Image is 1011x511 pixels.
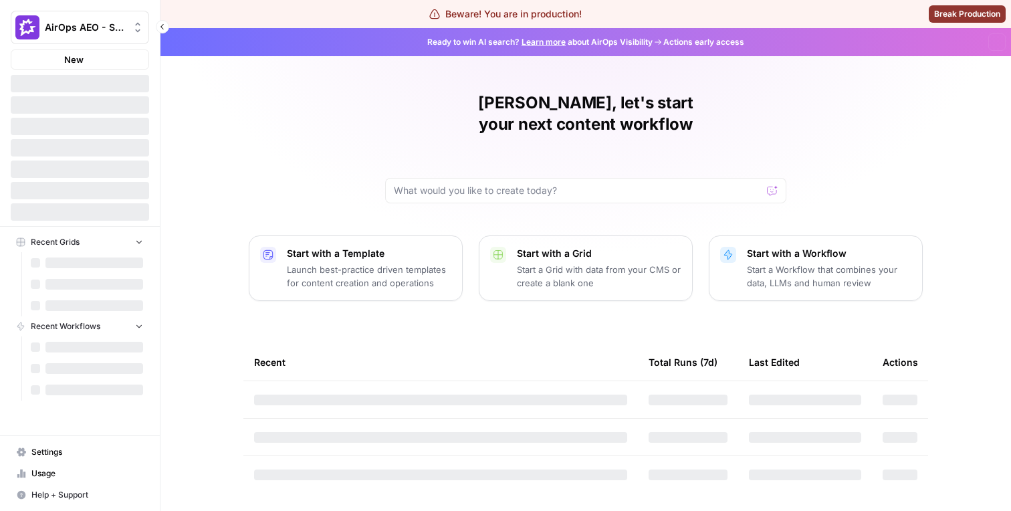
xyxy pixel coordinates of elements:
div: Last Edited [749,344,800,381]
div: Total Runs (7d) [649,344,717,381]
div: Recent [254,344,627,381]
button: Help + Support [11,484,149,506]
p: Start with a Grid [517,247,681,260]
p: Start with a Workflow [747,247,911,260]
p: Start a Workflow that combines your data, LLMs and human review [747,263,911,290]
p: Start with a Template [287,247,451,260]
span: Usage [31,468,143,480]
span: AirOps AEO - Single Brand (Gong) [45,21,126,34]
button: Start with a TemplateLaunch best-practice driven templates for content creation and operations [249,235,463,301]
span: Recent Workflows [31,320,100,332]
button: Break Production [929,5,1006,23]
div: Actions [883,344,918,381]
a: Settings [11,441,149,463]
span: Settings [31,446,143,458]
button: Start with a WorkflowStart a Workflow that combines your data, LLMs and human review [709,235,923,301]
span: New [64,53,84,66]
span: Ready to win AI search? about AirOps Visibility [427,36,653,48]
span: Break Production [934,8,1000,20]
p: Launch best-practice driven templates for content creation and operations [287,263,451,290]
a: Learn more [522,37,566,47]
p: Start a Grid with data from your CMS or create a blank one [517,263,681,290]
input: What would you like to create today? [394,184,762,197]
span: Help + Support [31,489,143,501]
button: New [11,49,149,70]
button: Recent Grids [11,232,149,252]
img: AirOps AEO - Single Brand (Gong) Logo [15,15,39,39]
button: Recent Workflows [11,316,149,336]
span: Recent Grids [31,236,80,248]
a: Usage [11,463,149,484]
div: Beware! You are in production! [429,7,582,21]
h1: [PERSON_NAME], let's start your next content workflow [385,92,786,135]
span: Actions early access [663,36,744,48]
button: Start with a GridStart a Grid with data from your CMS or create a blank one [479,235,693,301]
button: Workspace: AirOps AEO - Single Brand (Gong) [11,11,149,44]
